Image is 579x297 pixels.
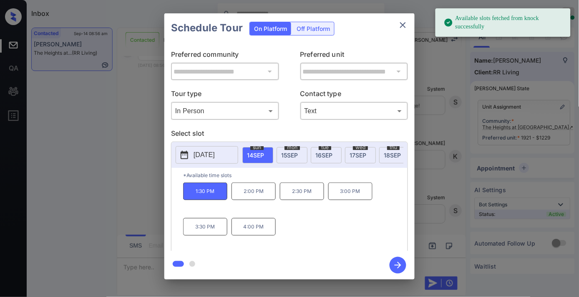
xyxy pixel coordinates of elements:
[232,218,276,236] p: 4:00 PM
[345,147,376,163] div: date-select
[319,145,331,150] span: tue
[315,152,332,159] span: 16 SEP
[395,17,411,33] button: close
[242,147,273,163] div: date-select
[385,254,411,276] button: btn-next
[292,22,334,35] div: Off Platform
[379,147,410,163] div: date-select
[444,11,564,34] div: Available slots fetched from knock successfully
[300,89,408,102] p: Contact type
[232,183,276,200] p: 2:00 PM
[173,104,277,118] div: In Person
[350,152,366,159] span: 17 SEP
[250,22,291,35] div: On Platform
[194,150,215,160] p: [DATE]
[164,13,249,43] h2: Schedule Tour
[311,147,342,163] div: date-select
[176,146,238,164] button: [DATE]
[302,104,406,118] div: Text
[183,183,227,200] p: 1:30 PM
[280,183,324,200] p: 2:30 PM
[171,128,408,142] p: Select slot
[250,145,264,150] span: sun
[183,168,408,183] p: *Available time slots
[247,152,264,159] span: 14 SEP
[387,145,400,150] span: thu
[384,152,401,159] span: 18 SEP
[183,218,227,236] p: 3:30 PM
[171,89,279,102] p: Tour type
[353,145,368,150] span: wed
[328,183,373,200] p: 3:00 PM
[277,147,307,163] div: date-select
[284,145,300,150] span: mon
[281,152,298,159] span: 15 SEP
[300,49,408,63] p: Preferred unit
[171,49,279,63] p: Preferred community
